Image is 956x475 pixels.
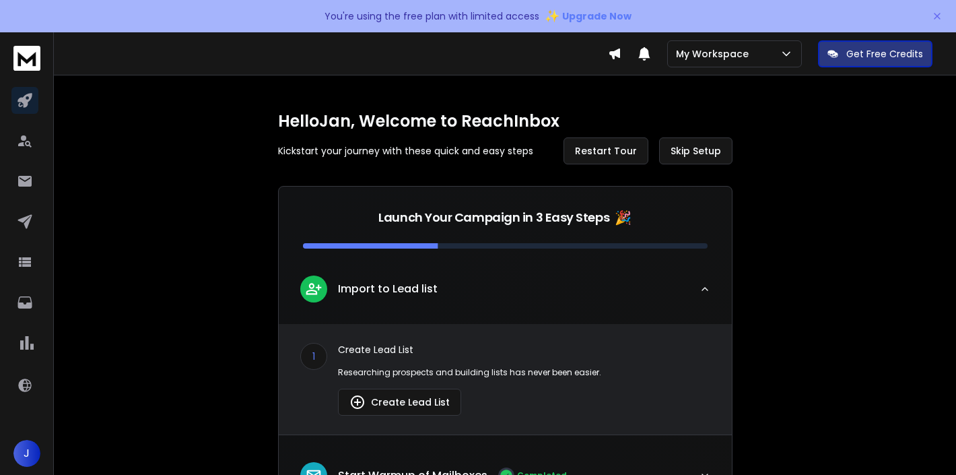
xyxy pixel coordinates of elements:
div: 1 [300,343,327,370]
span: Upgrade Now [562,9,631,23]
button: Skip Setup [659,137,732,164]
p: Get Free Credits [846,47,923,61]
h1: Hello Jan , Welcome to ReachInbox [278,110,732,132]
button: Create Lead List [338,389,461,416]
span: 🎉 [615,208,631,227]
p: Import to Lead list [338,281,438,297]
img: lead [305,280,322,297]
div: leadImport to Lead list [279,324,732,435]
button: ✨Upgrade Now [545,3,631,30]
p: Create Lead List [338,343,710,356]
p: Kickstart your journey with these quick and easy steps [278,144,533,158]
button: leadImport to Lead list [279,265,732,324]
span: Skip Setup [671,144,721,158]
button: J [13,440,40,467]
img: lead [349,394,366,410]
img: logo [13,46,40,71]
p: Launch Your Campaign in 3 Easy Steps [378,208,609,227]
p: Researching prospects and building lists has never been easier. [338,367,710,378]
p: My Workspace [676,47,754,61]
button: Restart Tour [564,137,648,164]
p: You're using the free plan with limited access [325,9,539,23]
button: Get Free Credits [818,40,932,67]
span: ✨ [545,7,559,26]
